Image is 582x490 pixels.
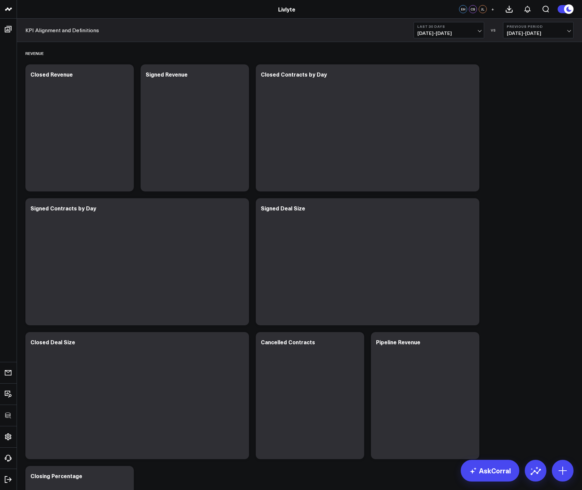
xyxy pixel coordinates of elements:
div: Signed Revenue [146,70,188,78]
div: Signed Contracts by Day [30,204,96,212]
button: Previous Period[DATE]-[DATE] [503,22,574,38]
button: Last 30 Days[DATE]-[DATE] [414,22,484,38]
a: AskCorral [461,460,519,482]
b: Previous Period [507,24,570,28]
span: [DATE] - [DATE] [417,30,480,36]
div: CS [469,5,477,13]
div: JL [479,5,487,13]
a: KPI Alignment and Definitions [25,26,99,34]
div: Cancelled Contracts [261,338,315,346]
div: VS [487,28,500,32]
div: Signed Deal Size [261,204,305,212]
div: Closed Contracts by Day [261,70,327,78]
div: Pipeline Revenue [376,338,420,346]
a: Livlyte [278,5,295,13]
span: + [491,7,494,12]
div: Revenue [25,45,44,61]
div: Closed Deal Size [30,338,75,346]
span: [DATE] - [DATE] [507,30,570,36]
div: Closed Revenue [30,70,73,78]
div: EH [459,5,467,13]
button: + [489,5,497,13]
b: Last 30 Days [417,24,480,28]
div: Closing Percentage [30,472,82,479]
